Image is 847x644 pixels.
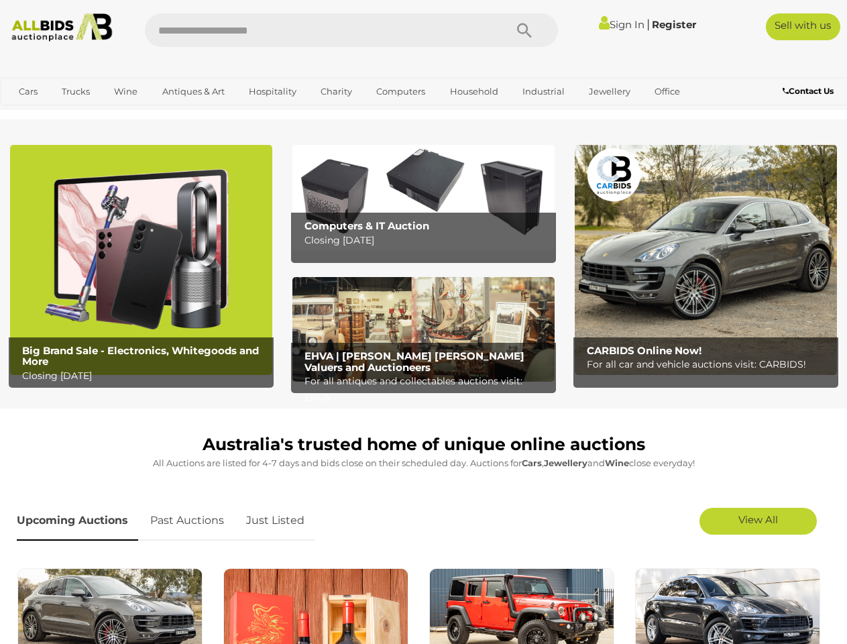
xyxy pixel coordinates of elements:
[652,18,696,31] a: Register
[587,344,701,357] b: CARBIDS Online Now!
[236,501,315,541] a: Just Listed
[22,368,268,384] p: Closing [DATE]
[646,17,650,32] span: |
[17,501,138,541] a: Upcoming Auctions
[304,219,429,232] b: Computers & IT Auction
[522,458,542,468] strong: Cars
[491,13,558,47] button: Search
[53,80,99,103] a: Trucks
[304,373,550,407] p: For all antiques and collectables auctions visit: EHVA
[292,277,555,382] img: EHVA | Evans Hastings Valuers and Auctioneers
[240,80,305,103] a: Hospitality
[441,80,507,103] a: Household
[304,232,550,249] p: Closing [DATE]
[646,80,689,103] a: Office
[544,458,587,468] strong: Jewellery
[140,501,234,541] a: Past Auctions
[6,13,118,42] img: Allbids.com.au
[580,80,639,103] a: Jewellery
[10,145,272,375] img: Big Brand Sale - Electronics, Whitegoods and More
[292,277,555,382] a: EHVA | Evans Hastings Valuers and Auctioneers EHVA | [PERSON_NAME] [PERSON_NAME] Valuers and Auct...
[10,145,272,375] a: Big Brand Sale - Electronics, Whitegoods and More Big Brand Sale - Electronics, Whitegoods and Mo...
[154,80,233,103] a: Antiques & Art
[766,13,840,40] a: Sell with us
[783,86,834,96] b: Contact Us
[10,80,46,103] a: Cars
[10,103,55,125] a: Sports
[575,145,837,375] a: CARBIDS Online Now! CARBIDS Online Now! For all car and vehicle auctions visit: CARBIDS!
[22,344,259,368] b: Big Brand Sale - Electronics, Whitegoods and More
[599,18,644,31] a: Sign In
[17,455,830,471] p: All Auctions are listed for 4-7 days and bids close on their scheduled day. Auctions for , and cl...
[738,513,778,526] span: View All
[368,80,434,103] a: Computers
[62,103,174,125] a: [GEOGRAPHIC_DATA]
[105,80,146,103] a: Wine
[699,508,817,535] a: View All
[783,84,837,99] a: Contact Us
[292,145,555,250] img: Computers & IT Auction
[17,435,830,454] h1: Australia's trusted home of unique online auctions
[575,145,837,375] img: CARBIDS Online Now!
[304,350,524,374] b: EHVA | [PERSON_NAME] [PERSON_NAME] Valuers and Auctioneers
[292,145,555,250] a: Computers & IT Auction Computers & IT Auction Closing [DATE]
[514,80,573,103] a: Industrial
[587,356,832,373] p: For all car and vehicle auctions visit: CARBIDS!
[312,80,361,103] a: Charity
[605,458,629,468] strong: Wine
